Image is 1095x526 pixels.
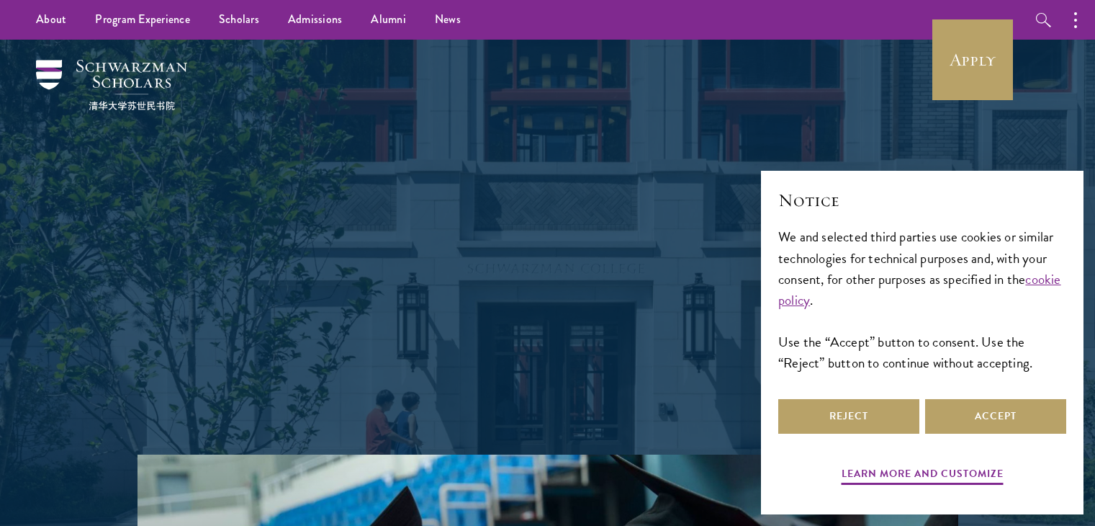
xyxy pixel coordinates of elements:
[778,188,1066,213] h2: Notice
[925,399,1066,434] button: Accept
[778,269,1061,311] a: cookie policy
[778,399,919,434] button: Reject
[36,60,187,110] img: Schwarzman Scholars
[842,465,1004,487] button: Learn more and customize
[778,226,1066,373] div: We and selected third parties use cookies or similar technologies for technical purposes and, wit...
[932,19,1013,100] a: Apply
